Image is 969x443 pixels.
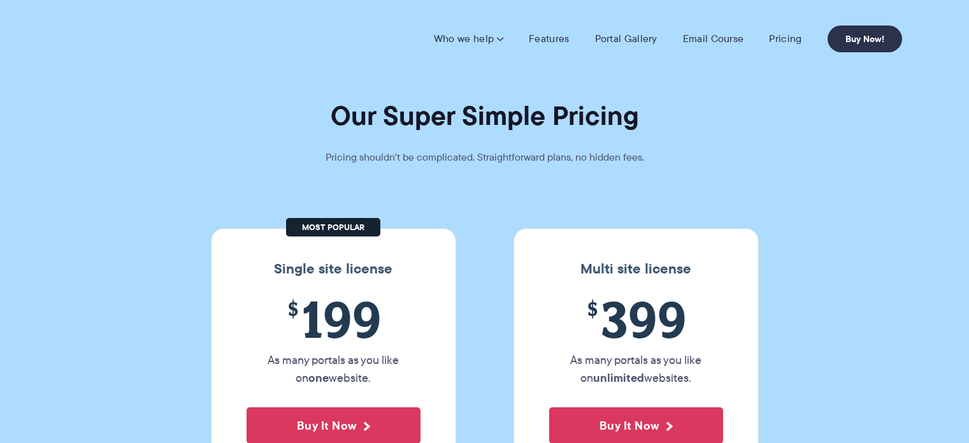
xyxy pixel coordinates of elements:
[308,369,329,386] strong: one
[247,351,420,387] p: As many portals as you like on website.
[683,33,744,45] a: Email Course
[434,33,503,45] a: Who we help
[294,149,676,166] p: Pricing shouldn't be complicated. Straightforward plans, no hidden fees.
[549,290,723,348] span: 399
[529,33,569,45] a: Features
[224,261,443,277] h3: Single site license
[593,369,644,386] strong: unlimited
[527,261,745,277] h3: Multi site license
[247,290,420,348] span: 199
[769,33,801,45] a: Pricing
[828,25,902,52] a: Buy Now!
[549,351,723,387] p: As many portals as you like on websites.
[595,33,657,45] a: Portal Gallery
